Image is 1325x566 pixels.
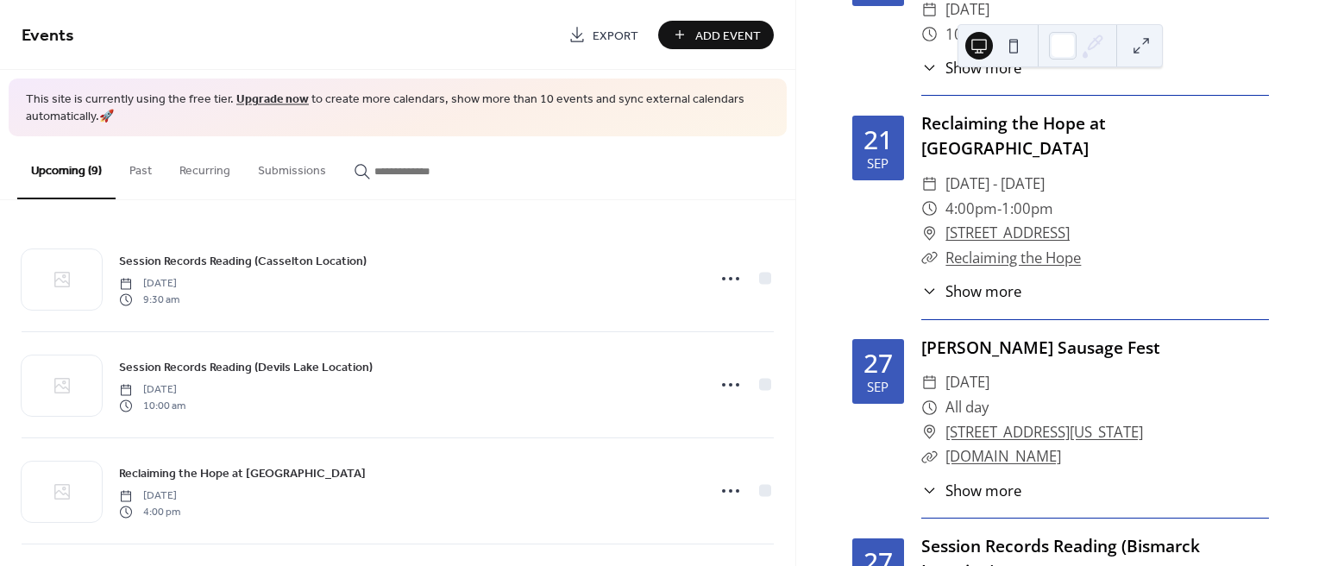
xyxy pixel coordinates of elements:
[119,253,367,271] span: Session Records Reading (Casselton Location)
[863,350,893,376] div: 27
[945,221,1070,246] a: [STREET_ADDRESS]
[556,21,651,49] a: Export
[119,292,179,307] span: 9:30 am
[22,19,74,53] span: Events
[945,57,1021,79] span: Show more
[1002,197,1053,222] span: 1:00pm
[945,197,997,222] span: 4:00pm
[863,127,893,153] div: 21
[921,480,1022,501] button: ​Show more
[1009,22,1069,47] span: 11:30am
[119,359,373,377] span: Session Records Reading (Devils Lake Location)
[997,197,1002,222] span: -
[921,280,938,302] div: ​
[119,398,185,413] span: 10:00 am
[921,172,938,197] div: ​
[119,382,185,398] span: [DATE]
[244,136,340,198] button: Submissions
[26,91,769,125] span: This site is currently using the free tier. to create more calendars, show more than 10 events an...
[921,370,938,395] div: ​
[166,136,244,198] button: Recurring
[119,465,366,483] span: Reclaiming the Hope at [GEOGRAPHIC_DATA]
[945,446,1061,466] a: [DOMAIN_NAME]
[867,157,889,170] div: Sep
[945,480,1021,501] span: Show more
[921,111,1106,160] a: Reclaiming the Hope at [GEOGRAPHIC_DATA]
[921,420,938,445] div: ​
[119,504,180,519] span: 4:00 pm
[945,248,1081,267] a: Reclaiming the Hope
[119,357,373,377] a: Session Records Reading (Devils Lake Location)
[921,280,1022,302] button: ​Show more
[945,22,1005,47] span: 10:00am
[17,136,116,199] button: Upcoming (9)
[1005,22,1009,47] span: -
[695,27,761,45] span: Add Event
[945,370,989,395] span: [DATE]
[921,57,1022,79] button: ​Show more
[921,246,938,271] div: ​
[945,395,989,420] span: All day
[119,276,179,292] span: [DATE]
[593,27,638,45] span: Export
[119,251,367,271] a: Session Records Reading (Casselton Location)
[945,280,1021,302] span: Show more
[921,444,938,469] div: ​
[921,57,938,79] div: ​
[921,221,938,246] div: ​
[116,136,166,198] button: Past
[921,395,938,420] div: ​
[921,197,938,222] div: ​
[119,488,180,504] span: [DATE]
[658,21,774,49] button: Add Event
[119,463,366,483] a: Reclaiming the Hope at [GEOGRAPHIC_DATA]
[945,420,1143,445] a: [STREET_ADDRESS][US_STATE]
[867,380,889,393] div: Sep
[921,480,938,501] div: ​
[236,88,309,111] a: Upgrade now
[945,172,1045,197] span: [DATE] - [DATE]
[921,336,1160,359] a: [PERSON_NAME] Sausage Fest
[921,22,938,47] div: ​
